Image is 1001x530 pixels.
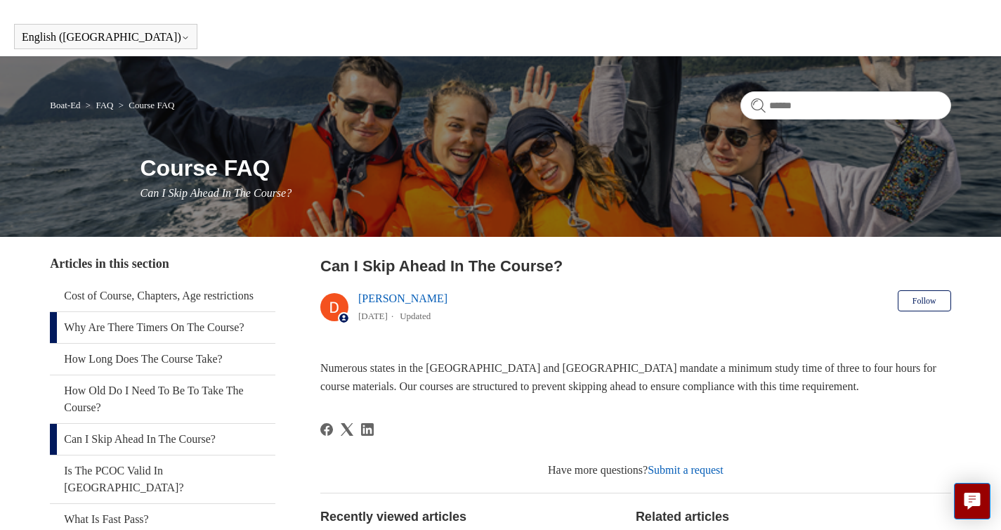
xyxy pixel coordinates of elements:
button: Follow Article [898,290,951,311]
h2: Can I Skip Ahead In The Course? [320,254,951,278]
time: 03/01/2024, 16:01 [358,311,388,321]
a: Is The PCOC Valid In [GEOGRAPHIC_DATA]? [50,455,275,503]
svg: Share this page on LinkedIn [361,423,374,436]
div: Have more questions? [320,462,951,479]
input: Search [740,91,951,119]
h2: Recently viewed articles [320,508,622,526]
a: FAQ [96,100,113,110]
a: Why Are There Timers On The Course? [50,312,275,343]
a: How Long Does The Course Take? [50,344,275,375]
a: Facebook [320,423,333,436]
button: English ([GEOGRAPHIC_DATA]) [22,31,190,44]
a: Can I Skip Ahead In The Course? [50,424,275,455]
h1: Course FAQ [140,151,951,185]
a: Submit a request [648,464,724,476]
span: Articles in this section [50,257,169,271]
svg: Share this page on Facebook [320,423,333,436]
a: Boat-Ed [50,100,80,110]
li: FAQ [83,100,116,110]
a: How Old Do I Need To Be To Take The Course? [50,375,275,423]
li: Boat-Ed [50,100,83,110]
a: Cost of Course, Chapters, Age restrictions [50,280,275,311]
a: X Corp [341,423,353,436]
li: Updated [400,311,431,321]
h2: Related articles [636,508,951,526]
svg: Share this page on X Corp [341,423,353,436]
a: LinkedIn [361,423,374,436]
a: Course FAQ [129,100,174,110]
button: Live chat [954,483,990,519]
p: Numerous states in the [GEOGRAPHIC_DATA] and [GEOGRAPHIC_DATA] mandate a minimum study time of th... [320,359,951,395]
li: Course FAQ [116,100,175,110]
a: [PERSON_NAME] [358,292,447,304]
span: Can I Skip Ahead In The Course? [140,187,292,199]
